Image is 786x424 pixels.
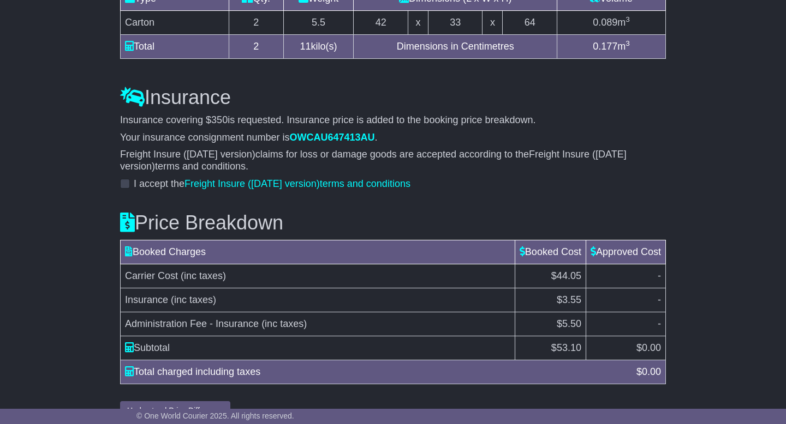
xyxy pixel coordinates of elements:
td: Carton [121,10,229,34]
sup: 3 [626,15,630,23]
span: 11 [300,41,311,52]
span: OWCAU647413AU [290,132,375,143]
span: Administration Fee - Insurance [125,318,259,329]
span: 350 [211,114,228,125]
td: m [557,34,665,58]
td: 33 [428,10,483,34]
span: Freight Insure ([DATE] version) [120,149,627,172]
td: 42 [354,10,408,34]
td: x [483,10,503,34]
span: $3.55 [557,294,581,305]
span: (inc taxes) [171,294,216,305]
td: Booked Cost [515,240,586,264]
span: $5.50 [557,318,581,329]
span: Freight Insure ([DATE] version) [120,149,255,160]
td: Total [121,34,229,58]
td: 2 [229,34,284,58]
span: 53.10 [557,342,581,353]
p: claims for loss or damage goods are accepted according to the terms and conditions. [120,149,666,172]
td: $ [586,336,665,360]
span: $44.05 [551,270,581,281]
p: Your insurance consignment number is . [120,132,666,144]
span: 0.00 [642,366,661,377]
td: 2 [229,10,284,34]
span: 0.089 [593,17,617,28]
a: Freight Insure ([DATE] version)terms and conditions [184,178,410,189]
sup: 3 [626,39,630,47]
h3: Price Breakdown [120,212,666,234]
span: Insurance [125,294,168,305]
td: Approved Cost [586,240,665,264]
button: Understand Price Difference [120,401,230,420]
span: - [658,270,661,281]
td: Dimensions in Centimetres [354,34,557,58]
p: Insurance covering $ is requested. Insurance price is added to the booking price breakdown. [120,114,666,126]
td: x [408,10,428,34]
span: (inc taxes) [261,318,307,329]
div: $ [631,365,666,379]
td: 64 [503,10,557,34]
td: kilo(s) [283,34,354,58]
span: 0.00 [642,342,661,353]
span: 0.177 [593,41,617,52]
span: Carrier Cost [125,270,178,281]
span: - [658,294,661,305]
span: (inc taxes) [181,270,226,281]
span: Freight Insure ([DATE] version) [184,178,320,189]
td: $ [515,336,586,360]
div: Total charged including taxes [120,365,631,379]
label: I accept the [134,178,410,190]
td: 5.5 [283,10,354,34]
td: Booked Charges [121,240,515,264]
td: m [557,10,665,34]
span: © One World Courier 2025. All rights reserved. [136,411,294,420]
span: - [658,318,661,329]
h3: Insurance [120,87,666,108]
td: Subtotal [121,336,515,360]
